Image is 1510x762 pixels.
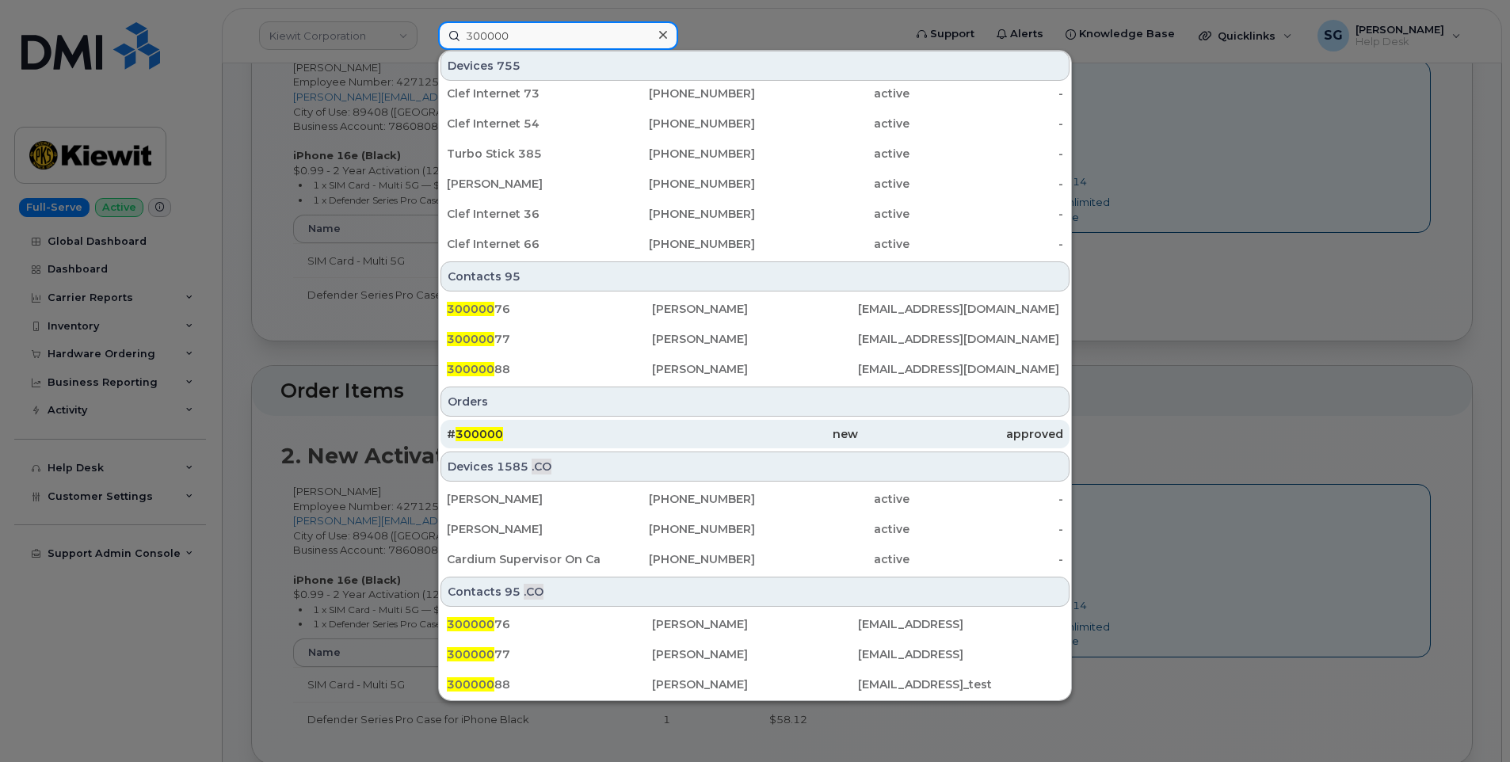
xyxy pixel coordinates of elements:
[440,387,1070,417] div: Orders
[858,361,1063,377] div: [EMAIL_ADDRESS][DOMAIN_NAME]
[440,451,1070,482] div: Devices
[755,86,909,101] div: active
[909,146,1064,162] div: -
[447,176,601,192] div: [PERSON_NAME]
[440,139,1070,168] a: Turbo Stick 385[PHONE_NUMBER]active-
[447,647,494,661] span: 300000
[601,116,756,131] div: [PHONE_NUMBER]
[447,301,652,317] div: 76
[447,551,601,567] div: Cardium Supervisor On Call
[440,610,1070,638] a: 30000076[PERSON_NAME][EMAIL_ADDRESS]
[601,86,756,101] div: [PHONE_NUMBER]
[755,146,909,162] div: active
[532,459,551,474] span: .CO
[447,646,652,662] div: 77
[601,236,756,252] div: [PHONE_NUMBER]
[755,116,909,131] div: active
[440,577,1070,607] div: Contacts
[858,676,1063,692] div: [EMAIL_ADDRESS]_test
[909,116,1064,131] div: -
[440,109,1070,138] a: Clef Internet 54[PHONE_NUMBER]active-
[858,301,1063,317] div: [EMAIL_ADDRESS][DOMAIN_NAME]
[447,426,652,442] div: #
[601,146,756,162] div: [PHONE_NUMBER]
[858,616,1063,632] div: [EMAIL_ADDRESS]
[858,646,1063,662] div: [EMAIL_ADDRESS]
[505,269,520,284] span: 95
[447,677,494,692] span: 300000
[505,584,520,600] span: 95
[858,331,1063,347] div: [EMAIL_ADDRESS][DOMAIN_NAME]
[438,21,678,50] input: Find something...
[755,206,909,222] div: active
[755,521,909,537] div: active
[440,261,1070,291] div: Contacts
[440,420,1070,448] a: #300000newapproved
[440,230,1070,258] a: Clef Internet 66[PHONE_NUMBER]active-
[755,551,909,567] div: active
[652,426,857,442] div: new
[652,676,857,692] div: [PERSON_NAME]
[447,116,601,131] div: Clef Internet 54
[440,200,1070,228] a: Clef Internet 36[PHONE_NUMBER]active-
[447,332,494,346] span: 300000
[440,515,1070,543] a: [PERSON_NAME][PHONE_NUMBER]active-
[440,325,1070,353] a: 30000077[PERSON_NAME][EMAIL_ADDRESS][DOMAIN_NAME]
[447,521,601,537] div: [PERSON_NAME]
[755,236,909,252] div: active
[447,206,601,222] div: Clef Internet 36
[447,146,601,162] div: Turbo Stick 385
[601,176,756,192] div: [PHONE_NUMBER]
[652,301,857,317] div: [PERSON_NAME]
[440,485,1070,513] a: [PERSON_NAME][PHONE_NUMBER]active-
[447,236,601,252] div: Clef Internet 66
[440,79,1070,108] a: Clef Internet 73[PHONE_NUMBER]active-
[497,58,520,74] span: 755
[909,521,1064,537] div: -
[440,670,1070,699] a: 30000088[PERSON_NAME][EMAIL_ADDRESS]_test
[755,176,909,192] div: active
[601,206,756,222] div: [PHONE_NUMBER]
[858,426,1063,442] div: approved
[447,491,601,507] div: [PERSON_NAME]
[456,427,503,441] span: 300000
[909,491,1064,507] div: -
[652,646,857,662] div: [PERSON_NAME]
[447,617,494,631] span: 300000
[909,176,1064,192] div: -
[440,355,1070,383] a: 30000088[PERSON_NAME][EMAIL_ADDRESS][DOMAIN_NAME]
[601,491,756,507] div: [PHONE_NUMBER]
[601,521,756,537] div: [PHONE_NUMBER]
[447,361,652,377] div: 88
[909,206,1064,222] div: -
[909,236,1064,252] div: -
[497,459,528,474] span: 1585
[447,86,601,101] div: Clef Internet 73
[447,676,652,692] div: 88
[440,640,1070,669] a: 30000077[PERSON_NAME][EMAIL_ADDRESS]
[1441,693,1498,750] iframe: Messenger Launcher
[440,51,1070,81] div: Devices
[447,302,494,316] span: 300000
[447,616,652,632] div: 76
[447,331,652,347] div: 77
[909,86,1064,101] div: -
[440,295,1070,323] a: 30000076[PERSON_NAME][EMAIL_ADDRESS][DOMAIN_NAME]
[440,170,1070,198] a: [PERSON_NAME][PHONE_NUMBER]active-
[524,584,543,600] span: .CO
[652,361,857,377] div: [PERSON_NAME]
[440,545,1070,573] a: Cardium Supervisor On Call[PHONE_NUMBER]active-
[909,551,1064,567] div: -
[652,616,857,632] div: [PERSON_NAME]
[447,362,494,376] span: 300000
[755,491,909,507] div: active
[652,331,857,347] div: [PERSON_NAME]
[601,551,756,567] div: [PHONE_NUMBER]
